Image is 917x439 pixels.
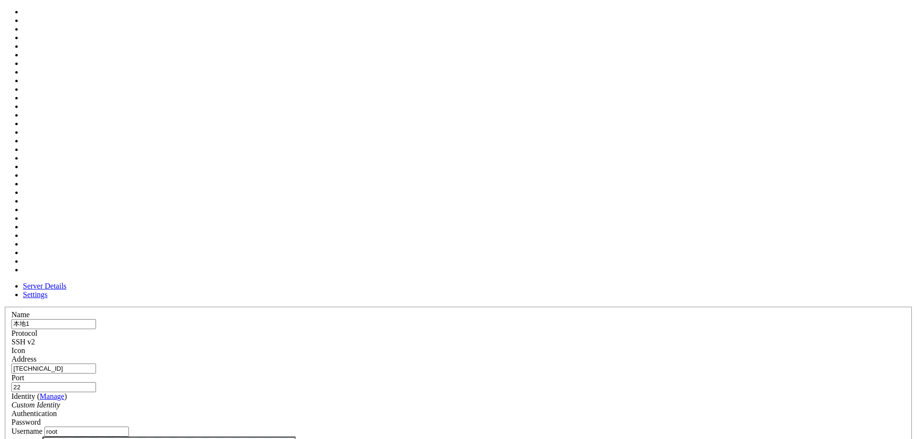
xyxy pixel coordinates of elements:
a: Settings [23,290,48,299]
label: Username [11,427,43,435]
label: Icon [11,346,25,354]
label: Address [11,355,36,363]
div: Custom Identity [11,401,906,409]
div: SSH v2 [11,338,906,346]
div: Password [11,418,906,427]
input: Port Number [11,382,96,392]
label: Port [11,374,24,382]
x-row: Connection timed out [4,4,793,12]
label: Protocol [11,329,37,337]
input: Server Name [11,319,96,329]
label: Name [11,311,30,319]
i: Custom Identity [11,401,60,409]
span: Password [11,418,41,426]
label: Identity [11,392,67,400]
span: SSH v2 [11,338,35,346]
input: Host Name or IP [11,364,96,374]
a: Server Details [23,282,66,290]
div: (0, 1) [4,12,8,20]
label: Authentication [11,409,57,418]
input: Login Username [44,427,129,437]
span: ( ) [37,392,67,400]
a: Manage [40,392,64,400]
